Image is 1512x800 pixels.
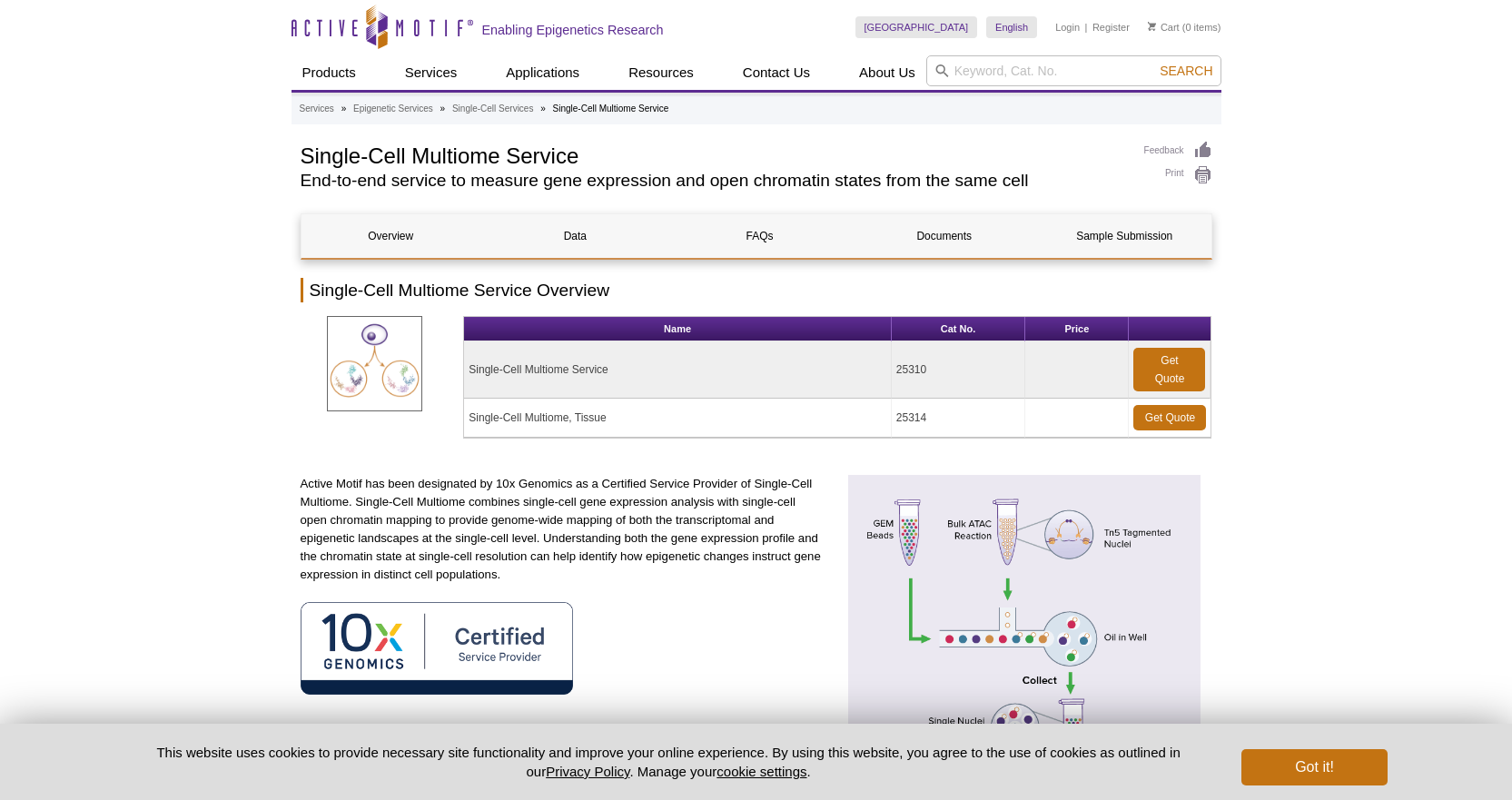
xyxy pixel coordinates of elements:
[301,214,480,258] a: Overview
[716,764,806,779] button: cookie settings
[353,101,433,117] a: Epigenetic Services
[1039,214,1210,258] a: Sample Submission
[1241,749,1387,785] button: Got it!
[495,55,590,90] a: Applications
[540,104,546,114] li: »
[986,16,1037,38] a: English
[301,141,1126,168] h1: Single-Cell Multiome Service
[892,399,1025,438] td: 25314
[892,317,1025,341] th: Cat No.
[1148,21,1180,34] a: Cart
[1148,16,1221,38] li: (0 items)
[1085,16,1088,38] li: |
[1092,21,1130,34] a: Register
[1025,317,1129,341] th: Price
[301,475,825,584] p: Active Motif has been designated by 10x Genomics as a Certified Service Provider of Single-Cell M...
[452,101,533,117] a: Single-Cell Services
[327,316,422,411] img: Single-Cell Multiome Service
[1144,141,1212,161] a: Feedback
[1055,21,1080,34] a: Login
[482,22,664,38] h2: Enabling Epigenetics Research
[848,55,926,90] a: About Us
[464,317,891,341] th: Name
[464,341,891,399] td: Single-Cell Multiome Service
[300,101,334,117] a: Services
[1144,165,1212,185] a: Print
[440,104,446,114] li: »
[1154,63,1218,79] button: Search
[618,55,705,90] a: Resources
[486,214,665,258] a: Data
[464,399,891,438] td: Single-Cell Multiome, Tissue
[301,173,1126,189] h2: End-to-end service to measure gene expression and open chromatin states from the same cell​
[855,214,1033,258] a: Documents
[301,602,573,694] img: 10X Genomics Certified Service Provider
[1160,64,1212,78] span: Search
[394,55,469,90] a: Services
[553,104,669,114] li: Single-Cell Multiome Service
[125,743,1212,781] p: This website uses cookies to provide necessary site functionality and improve your online experie...
[341,104,347,114] li: »
[1133,348,1205,391] a: Get Quote
[670,214,849,258] a: FAQs
[892,341,1025,399] td: 25310
[1133,405,1206,430] a: Get Quote
[546,764,629,779] a: Privacy Policy
[926,55,1221,86] input: Keyword, Cat. No.
[855,16,978,38] a: [GEOGRAPHIC_DATA]
[1148,22,1156,31] img: Your Cart
[732,55,821,90] a: Contact Us
[301,278,1212,302] h2: Single-Cell Multiome Service Overview
[292,55,367,90] a: Products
